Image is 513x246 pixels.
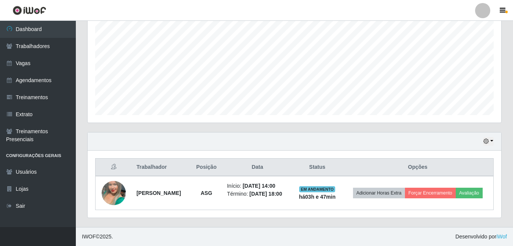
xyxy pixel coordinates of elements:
span: © 2025 . [82,233,113,241]
button: Avaliação [456,188,483,198]
a: iWof [496,234,507,240]
span: Desenvolvido por [455,233,507,241]
th: Posição [190,159,223,176]
strong: ASG [201,190,212,196]
img: 1684607735548.jpeg [102,171,126,215]
th: Opções [342,159,493,176]
li: Início: [227,182,288,190]
strong: há 03 h e 47 min [299,194,336,200]
span: IWOF [82,234,96,240]
strong: [PERSON_NAME] [136,190,181,196]
time: [DATE] 18:00 [249,191,282,197]
button: Forçar Encerramento [405,188,456,198]
span: EM ANDAMENTO [299,186,335,192]
th: Data [223,159,292,176]
img: CoreUI Logo [13,6,46,15]
time: [DATE] 14:00 [243,183,275,189]
button: Adicionar Horas Extra [353,188,405,198]
th: Status [292,159,342,176]
th: Trabalhador [132,159,190,176]
li: Término: [227,190,288,198]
